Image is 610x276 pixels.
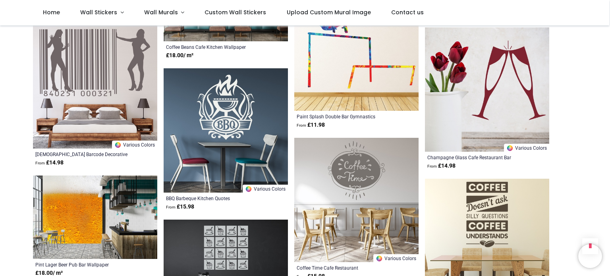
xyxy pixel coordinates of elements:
[245,185,252,193] img: Color Wheel
[427,154,523,160] a: Champagne Glass Cafe Restaurant Bar
[243,185,288,193] a: Various Colors
[427,162,456,170] strong: £ 14.98
[297,121,325,129] strong: £ 11.98
[506,145,513,152] img: Color Wheel
[144,8,178,16] span: Wall Murals
[33,24,157,149] img: Female Barcode Decorative Pattern Wall Sticker
[35,151,131,157] a: [DEMOGRAPHIC_DATA] Barcode Decorative Pattern
[43,8,60,16] span: Home
[376,255,383,262] img: Color Wheel
[294,138,419,262] img: Coffee Time Cafe Restaurant Wall Sticker
[35,161,45,165] span: From
[80,8,117,16] span: Wall Stickers
[112,141,157,149] a: Various Colors
[114,141,122,149] img: Color Wheel
[166,52,193,60] strong: £ 18.00 / m²
[287,8,371,16] span: Upload Custom Mural Image
[164,68,288,193] img: BBQ Barbeque Kitchen Quotes Wall Sticker
[35,261,131,268] a: Pint Lager Beer Pub Bar Wallpaper
[427,164,437,168] span: From
[578,244,602,268] iframe: Brevo live chat
[35,159,64,167] strong: £ 14.98
[166,205,176,209] span: From
[373,254,419,262] a: Various Colors
[166,203,194,211] strong: £ 15.98
[33,176,157,259] img: Pint Lager Beer Pub Bar Wall Mural Wallpaper
[391,8,424,16] span: Contact us
[297,264,392,271] a: Coffee Time Cafe Restaurant
[297,113,392,120] a: Paint Splash Double Bar Gymnastics
[166,44,262,50] a: Coffee Beans Cafe Kitchen Wallpaper
[205,8,266,16] span: Custom Wall Stickers
[504,144,549,152] a: Various Colors
[166,195,262,201] a: BBQ Barbeque Kitchen Quotes
[425,27,549,152] img: Champagne Glass Cafe Restaurant Bar Wall Sticker
[297,123,306,127] span: From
